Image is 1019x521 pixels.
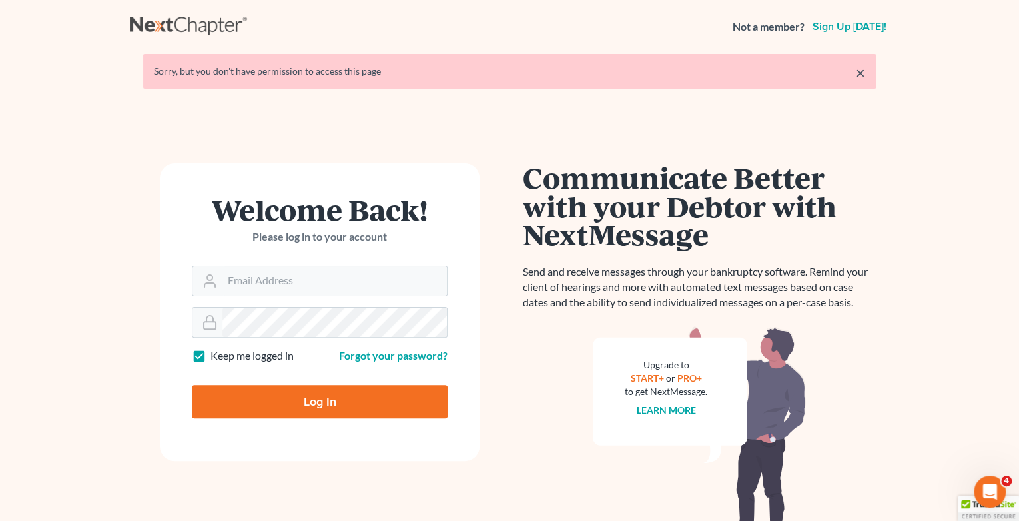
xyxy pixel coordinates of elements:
[856,65,865,81] a: ×
[339,349,448,362] a: Forgot your password?
[974,476,1006,508] iframe: Intercom live chat
[523,264,876,310] p: Send and receive messages through your bankruptcy software. Remind your client of hearings and mo...
[192,385,448,418] input: Log In
[958,496,1019,521] div: TrustedSite Certified
[192,195,448,224] h1: Welcome Back!
[523,163,876,249] h1: Communicate Better with your Debtor with NextMessage
[666,372,675,384] span: or
[222,266,447,296] input: Email Address
[733,19,805,35] strong: Not a member?
[154,65,865,78] div: Sorry, but you don't have permission to access this page
[810,21,889,32] a: Sign up [DATE]!
[625,385,707,398] div: to get NextMessage.
[192,229,448,245] p: Please log in to your account
[210,348,294,364] label: Keep me logged in
[625,358,707,372] div: Upgrade to
[631,372,664,384] a: START+
[637,404,696,416] a: Learn more
[1001,476,1012,486] span: 4
[677,372,702,384] a: PRO+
